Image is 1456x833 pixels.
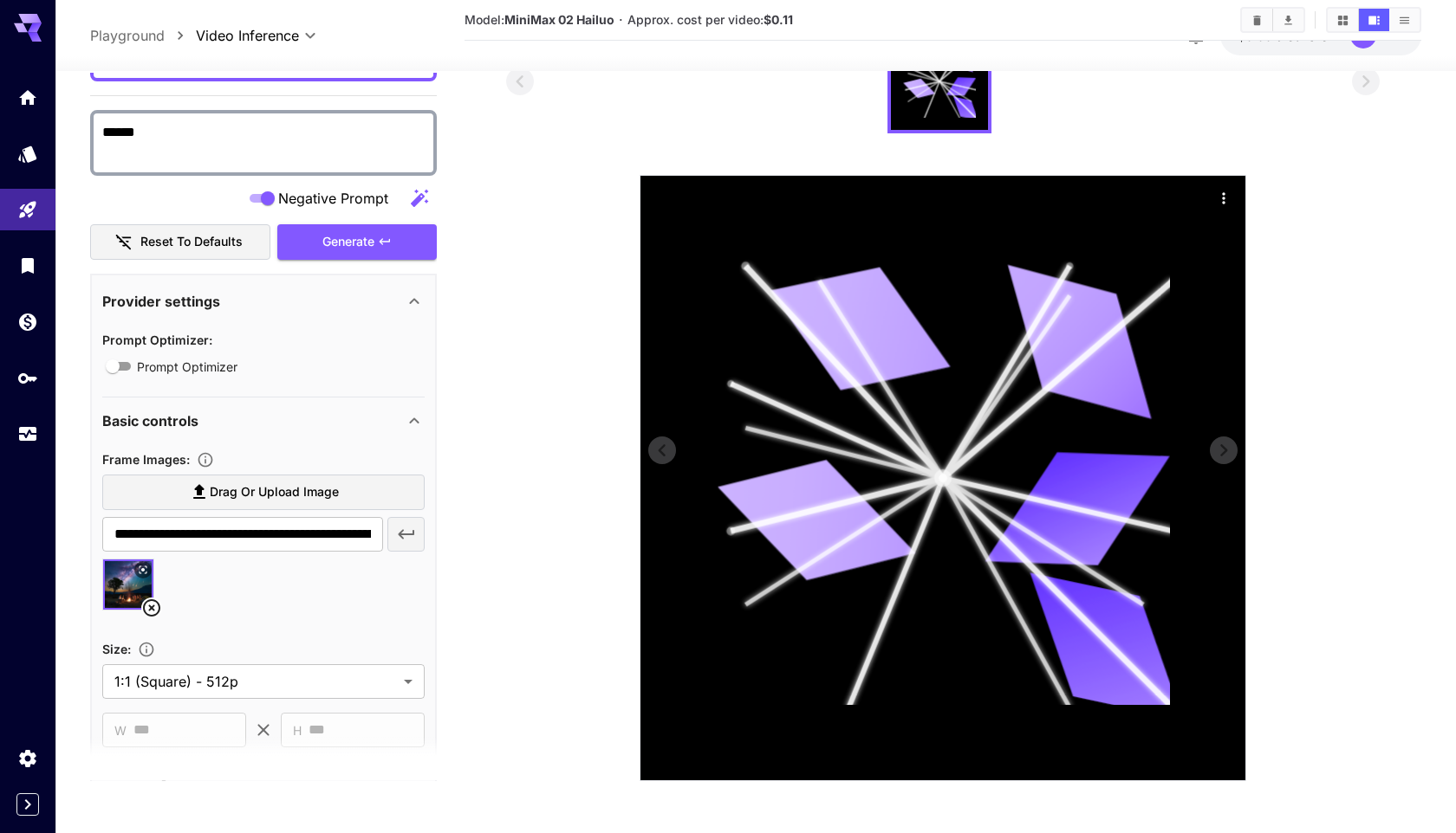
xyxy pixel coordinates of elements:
[627,12,793,27] span: Approx. cost per video:
[16,793,39,816] button: Expand sidebar
[102,475,425,510] label: Drag or upload image
[1359,9,1389,31] button: Show videos in video view
[90,25,196,46] nav: breadcrumb
[1211,184,1237,210] div: Actions
[114,720,127,740] span: W
[619,10,623,30] p: ·
[17,255,38,276] div: Library
[504,12,614,27] b: MiniMax 02 Hailuo
[102,642,131,656] span: Size :
[1242,9,1272,31] button: Clear videos
[114,672,397,693] span: 1:1 (Square) - 512p
[17,423,38,445] div: Usage
[1273,9,1303,31] button: Download All
[1328,9,1358,31] button: Show videos in grid view
[465,12,614,27] span: Model:
[17,87,38,108] div: Home
[17,143,38,165] div: Models
[102,291,220,312] p: Provider settings
[1326,7,1421,33] div: Show videos in grid viewShow videos in video viewShow videos in list view
[131,642,162,659] button: Adjust the dimensions of the generated image by specifying its width and height in pixels, or sel...
[17,747,38,769] div: Settings
[90,25,165,46] a: Playground
[102,452,190,467] span: Frame Images :
[1276,29,1336,43] span: credits left
[137,358,237,376] span: Prompt Optimizer
[277,224,437,260] button: Generate
[764,12,793,27] b: $0.11
[102,281,425,322] div: Provider settings
[293,720,302,740] span: H
[102,410,198,431] p: Basic controls
[1240,7,1305,33] div: Clear videosDownload All
[90,224,270,260] button: Reset to defaults
[17,367,38,389] div: API Keys
[17,199,38,221] div: Playground
[190,452,221,469] button: Upload frame images.
[1238,29,1276,43] span: $0.00
[196,25,299,46] span: Video Inference
[210,481,339,503] span: Drag or upload image
[102,400,425,442] div: Basic controls
[1389,9,1420,31] button: Show videos in list view
[102,333,212,347] span: Prompt Optimizer :
[17,311,38,333] div: Wallet
[278,189,388,210] span: Negative Prompt
[322,231,374,253] span: Generate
